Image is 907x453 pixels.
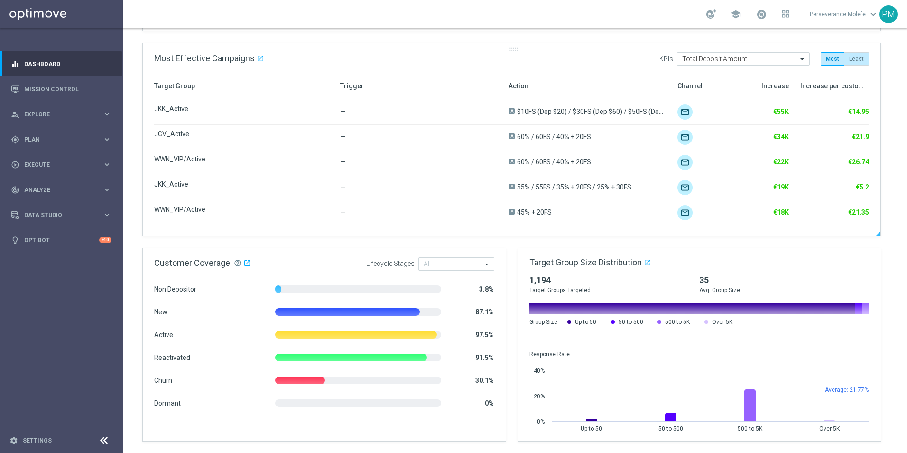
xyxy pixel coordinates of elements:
i: settings [9,436,18,445]
span: Plan [24,137,102,142]
span: Data Studio [24,212,102,218]
i: keyboard_arrow_right [102,110,111,119]
button: Data Studio keyboard_arrow_right [10,211,112,219]
button: person_search Explore keyboard_arrow_right [10,111,112,118]
i: track_changes [11,186,19,194]
div: Execute [11,160,102,169]
i: gps_fixed [11,135,19,144]
div: +10 [99,237,111,243]
div: Mission Control [11,76,111,102]
div: Explore [11,110,102,119]
button: equalizer Dashboard [10,60,112,68]
a: Perseverance Molefekeyboard_arrow_down [809,7,879,21]
span: school [731,9,741,19]
a: Dashboard [24,51,111,76]
i: play_circle_outline [11,160,19,169]
div: Dashboard [11,51,111,76]
button: Mission Control [10,85,112,93]
i: keyboard_arrow_right [102,160,111,169]
div: PM [879,5,898,23]
div: Optibot [11,227,111,253]
span: Execute [24,162,102,168]
span: Analyze [24,187,102,193]
span: Explore [24,112,102,117]
a: Settings [23,438,52,444]
button: gps_fixed Plan keyboard_arrow_right [10,136,112,143]
button: play_circle_outline Execute keyboard_arrow_right [10,161,112,169]
i: keyboard_arrow_right [102,135,111,144]
i: lightbulb [11,236,19,245]
div: Analyze [11,186,102,194]
div: Plan [11,135,102,144]
span: keyboard_arrow_down [868,9,879,19]
i: keyboard_arrow_right [102,210,111,219]
i: keyboard_arrow_right [102,185,111,194]
i: person_search [11,110,19,119]
i: equalizer [11,60,19,68]
button: lightbulb Optibot +10 [10,236,112,244]
div: Data Studio [11,211,102,219]
button: track_changes Analyze keyboard_arrow_right [10,186,112,194]
a: Mission Control [24,76,111,102]
a: Optibot [24,227,99,253]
